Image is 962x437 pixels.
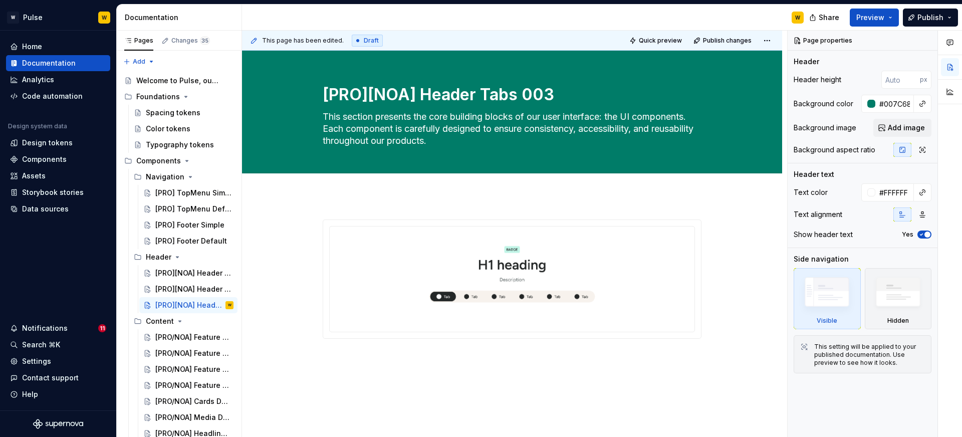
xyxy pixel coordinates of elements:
[364,37,379,45] span: Draft
[22,154,67,164] div: Components
[125,13,237,23] div: Documentation
[6,151,110,167] a: Components
[146,252,171,262] div: Header
[22,91,83,101] div: Code automation
[22,373,79,383] div: Contact support
[6,135,110,151] a: Design tokens
[22,323,68,333] div: Notifications
[795,14,800,22] div: W
[155,220,224,230] div: [PRO] Footer Simple
[22,340,60,350] div: Search ⌘K
[626,34,686,48] button: Quick preview
[814,343,925,367] div: This setting will be applied to your published documentation. Use preview to see how it looks.
[639,37,682,45] span: Quick preview
[155,332,231,342] div: [PRO/NOA] Feature Default 004
[102,14,107,22] div: W
[155,204,231,214] div: [PRO] TopMenu Default
[22,138,73,148] div: Design tokens
[22,58,76,68] div: Documentation
[804,9,846,27] button: Share
[136,92,180,102] div: Foundations
[6,168,110,184] a: Assets
[887,317,909,325] div: Hidden
[139,281,237,297] a: [PRO][NOA] Header Form 002
[262,37,344,45] span: This page has been edited.
[139,345,237,361] a: [PRO/NOA] Feature Tabs 005
[139,393,237,409] a: [PRO/NOA] Cards Default 014
[155,188,231,198] div: [PRO] TopMenu Simple
[321,83,699,107] textarea: [PRO][NOA] Header Tabs 003
[794,254,849,264] div: Side navigation
[902,231,913,239] label: Yes
[875,183,914,201] input: Auto
[22,187,84,197] div: Storybook stories
[155,268,231,278] div: [PRO][NOA] Header Default 001
[865,268,932,329] div: Hidden
[873,119,931,137] button: Add image
[6,337,110,353] button: Search ⌘K
[130,169,237,185] div: Navigation
[8,122,67,130] div: Design system data
[146,108,200,118] div: Spacing tokens
[794,145,875,155] div: Background aspect ratio
[6,320,110,336] button: Notifications11
[817,317,837,325] div: Visible
[136,156,181,166] div: Components
[133,58,145,66] span: Add
[130,249,237,265] div: Header
[98,324,106,332] span: 11
[139,361,237,377] a: [PRO/NOA] Feature Scroll 006
[794,230,853,240] div: Show header text
[139,377,237,393] a: [PRO/NOA] Feature Social Proof 007
[917,13,943,23] span: Publish
[155,364,231,374] div: [PRO/NOA] Feature Scroll 006
[850,9,899,27] button: Preview
[23,13,43,23] div: Pulse
[120,89,237,105] div: Foundations
[22,389,38,399] div: Help
[6,386,110,402] button: Help
[155,380,231,390] div: [PRO/NOA] Feature Social Proof 007
[130,121,237,137] a: Color tokens
[6,201,110,217] a: Data sources
[22,42,42,52] div: Home
[6,184,110,200] a: Storybook stories
[920,76,927,84] p: px
[903,9,958,27] button: Publish
[228,300,231,310] div: W
[875,95,914,113] input: Auto
[146,124,190,134] div: Color tokens
[22,75,54,85] div: Analytics
[171,37,210,45] div: Changes
[155,412,231,422] div: [PRO/NOA] Media Default 015
[120,73,237,89] a: Welcome to Pulse, our Design System
[155,300,223,310] div: [PRO][NOA] Header Tabs 003
[155,396,231,406] div: [PRO/NOA] Cards Default 014
[888,123,925,133] span: Add image
[6,353,110,369] a: Settings
[22,204,69,214] div: Data sources
[856,13,884,23] span: Preview
[200,37,210,45] span: 35
[139,201,237,217] a: [PRO] TopMenu Default
[120,153,237,169] div: Components
[155,236,227,246] div: [PRO] Footer Default
[794,169,834,179] div: Header text
[2,7,114,28] button: WPulseW
[22,356,51,366] div: Settings
[6,55,110,71] a: Documentation
[146,316,174,326] div: Content
[33,419,83,429] svg: Supernova Logo
[6,88,110,104] a: Code automation
[139,329,237,345] a: [PRO/NOA] Feature Default 004
[22,171,46,181] div: Assets
[6,39,110,55] a: Home
[146,140,214,150] div: Typography tokens
[6,72,110,88] a: Analytics
[881,71,920,89] input: Auto
[130,105,237,121] a: Spacing tokens
[155,284,231,294] div: [PRO][NOA] Header Form 002
[321,109,699,149] textarea: This section presents the core building blocks of our user interface: the UI components. Each com...
[146,172,184,182] div: Navigation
